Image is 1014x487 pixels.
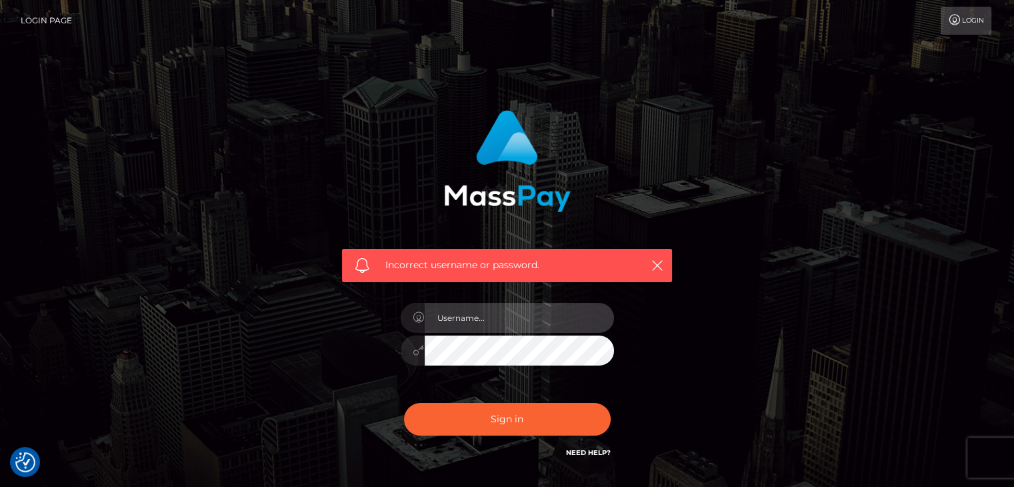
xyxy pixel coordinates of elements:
[566,448,611,457] a: Need Help?
[941,7,991,35] a: Login
[21,7,72,35] a: Login Page
[444,110,571,212] img: MassPay Login
[15,452,35,472] button: Consent Preferences
[425,303,614,333] input: Username...
[385,258,629,272] span: Incorrect username or password.
[404,403,611,436] button: Sign in
[15,452,35,472] img: Revisit consent button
